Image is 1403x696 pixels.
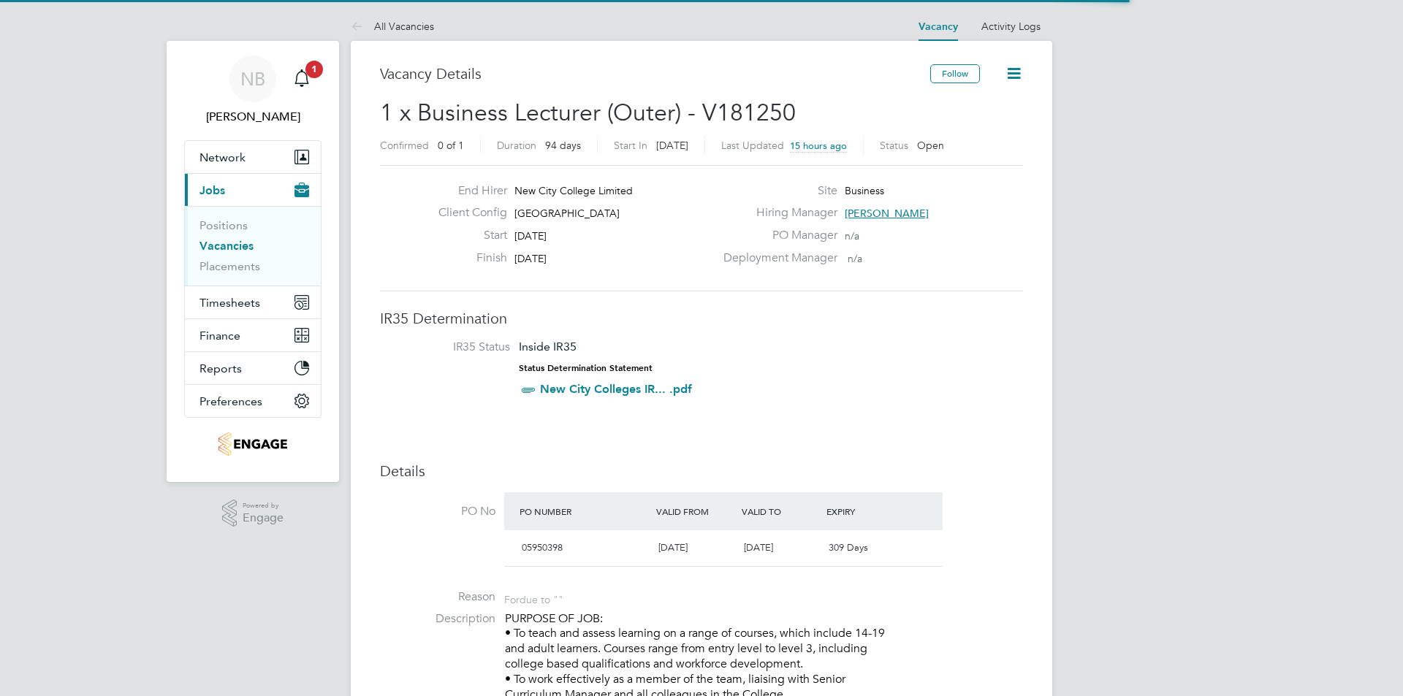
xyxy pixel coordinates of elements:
[380,139,429,152] label: Confirmed
[656,139,688,152] span: [DATE]
[715,183,837,199] label: Site
[744,541,773,554] span: [DATE]
[614,139,647,152] label: Start In
[738,498,824,524] div: Valid To
[184,108,322,126] span: Nick Briant
[514,229,547,242] span: [DATE]
[199,183,225,197] span: Jobs
[715,251,837,266] label: Deployment Manager
[199,150,246,164] span: Network
[380,589,495,605] label: Reason
[222,500,284,527] a: Powered byEngage
[199,394,262,408] span: Preferences
[919,20,958,33] a: Vacancy
[917,139,944,152] span: Open
[380,611,495,627] label: Description
[427,228,507,243] label: Start
[199,239,254,253] a: Vacancies
[845,229,859,242] span: n/a
[199,218,248,232] a: Positions
[380,462,1023,481] h3: Details
[185,286,321,318] button: Timesheets
[351,20,434,33] a: All Vacancies
[653,498,738,524] div: Valid From
[427,205,507,221] label: Client Config
[185,352,321,384] button: Reports
[514,252,547,265] span: [DATE]
[845,207,929,220] span: [PERSON_NAME]
[848,252,862,265] span: n/a
[845,184,884,197] span: Business
[199,362,242,375] span: Reports
[167,41,339,482] nav: Main navigation
[184,56,322,126] a: NB[PERSON_NAME]
[658,541,688,554] span: [DATE]
[395,340,510,355] label: IR35 Status
[514,207,620,220] span: [GEOGRAPHIC_DATA]
[240,69,265,88] span: NB
[185,319,321,351] button: Finance
[380,99,796,127] span: 1 x Business Lecturer (Outer) - V181250
[715,205,837,221] label: Hiring Manager
[427,183,507,199] label: End Hirer
[880,139,908,152] label: Status
[504,589,563,606] div: For due to ""
[497,139,536,152] label: Duration
[380,309,1023,328] h3: IR35 Determination
[199,259,260,273] a: Placements
[829,541,868,554] span: 309 Days
[981,20,1041,33] a: Activity Logs
[185,141,321,173] button: Network
[540,382,692,396] a: New City Colleges IR... .pdf
[184,432,322,456] a: Go to home page
[545,139,581,152] span: 94 days
[519,363,653,373] strong: Status Determination Statement
[199,296,260,310] span: Timesheets
[185,174,321,206] button: Jobs
[243,512,284,524] span: Engage
[438,139,464,152] span: 0 of 1
[218,432,286,456] img: jambo-logo-retina.png
[522,541,563,554] span: 05950398
[715,228,837,243] label: PO Manager
[721,139,784,152] label: Last Updated
[185,385,321,417] button: Preferences
[514,184,633,197] span: New City College Limited
[287,56,316,102] a: 1
[305,61,323,78] span: 1
[516,498,653,524] div: PO Number
[243,500,284,512] span: Powered by
[380,64,930,83] h3: Vacancy Details
[930,64,980,83] button: Follow
[519,340,577,353] span: Inside IR35
[427,251,507,266] label: Finish
[380,504,495,519] label: PO No
[199,329,240,343] span: Finance
[823,498,908,524] div: Expiry
[790,139,847,152] span: 15 hours ago
[185,206,321,286] div: Jobs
